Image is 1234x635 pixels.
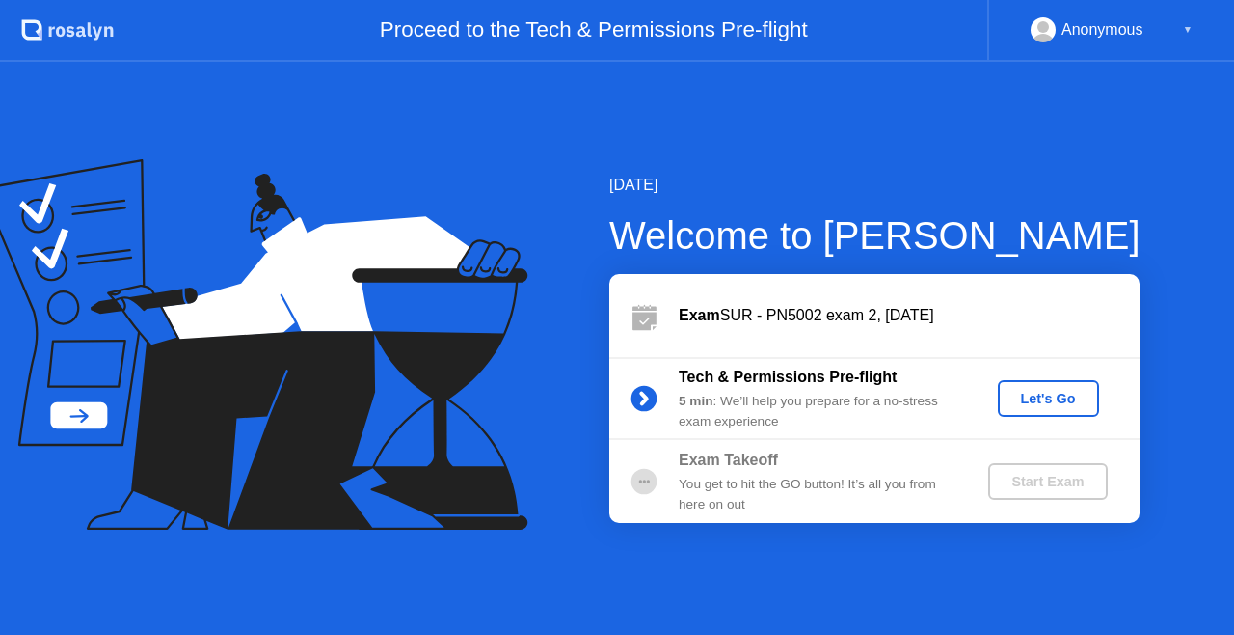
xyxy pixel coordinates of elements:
div: Anonymous [1061,17,1143,42]
button: Start Exam [988,463,1107,500]
div: [DATE] [609,174,1140,197]
b: Exam Takeoff [679,452,778,468]
div: Start Exam [996,474,1099,489]
div: Let's Go [1006,391,1091,406]
div: : We’ll help you prepare for a no-stress exam experience [679,392,956,431]
button: Let's Go [998,380,1099,417]
b: Exam [679,307,720,323]
div: Welcome to [PERSON_NAME] [609,207,1140,264]
div: You get to hit the GO button! It’s all you from here on out [679,475,956,514]
b: 5 min [679,394,713,408]
div: ▼ [1183,17,1193,42]
div: SUR - PN5002 exam 2, [DATE] [679,304,1140,327]
b: Tech & Permissions Pre-flight [679,369,897,385]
